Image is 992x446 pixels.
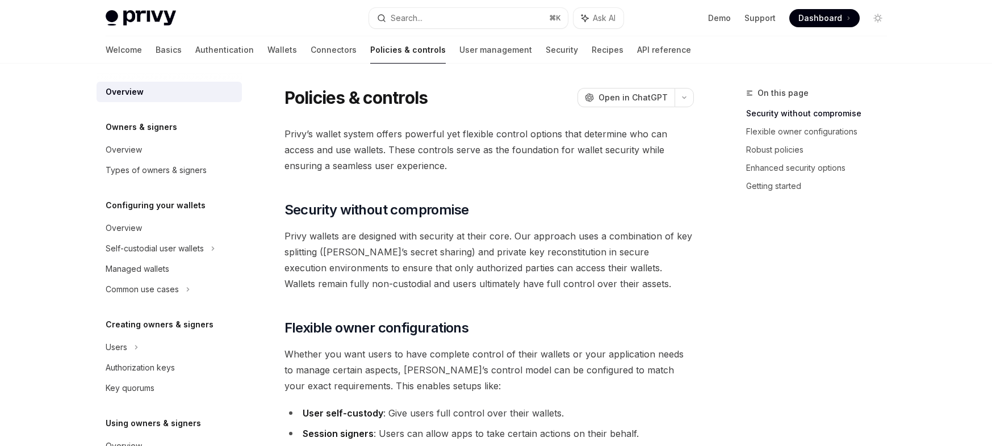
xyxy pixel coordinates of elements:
span: Privy wallets are designed with security at their core. Our approach uses a combination of key sp... [284,228,694,292]
span: ⌘ K [549,14,561,23]
span: Flexible owner configurations [284,319,469,337]
strong: User self-custody [303,407,383,419]
h1: Policies & controls [284,87,428,108]
h5: Using owners & signers [106,416,201,430]
span: Open in ChatGPT [598,92,668,103]
a: Getting started [746,177,896,195]
div: Self-custodial user wallets [106,242,204,255]
a: Enhanced security options [746,159,896,177]
button: Search...⌘K [369,8,568,28]
div: Search... [391,11,422,25]
span: Ask AI [593,12,616,24]
h5: Configuring your wallets [106,199,206,212]
img: light logo [106,10,176,26]
div: Overview [106,221,142,235]
a: Overview [97,218,242,238]
a: Connectors [311,36,357,64]
a: Security [546,36,578,64]
a: Key quorums [97,378,242,398]
a: Authentication [195,36,254,64]
h5: Creating owners & signers [106,318,214,331]
div: Overview [106,143,142,157]
button: Ask AI [574,8,623,28]
h5: Owners & signers [106,120,177,134]
a: Policies & controls [370,36,446,64]
a: User management [459,36,532,64]
span: On this page [757,86,809,100]
a: Demo [708,12,731,24]
button: Toggle dark mode [869,9,887,27]
a: Welcome [106,36,142,64]
span: Whether you want users to have complete control of their wallets or your application needs to man... [284,346,694,394]
a: Overview [97,140,242,160]
a: Overview [97,82,242,102]
button: Open in ChatGPT [577,88,675,107]
a: Authorization keys [97,357,242,378]
a: Wallets [267,36,297,64]
div: Common use cases [106,283,179,296]
span: Privy’s wallet system offers powerful yet flexible control options that determine who can access ... [284,126,694,174]
a: Security without compromise [746,104,896,123]
a: Flexible owner configurations [746,123,896,141]
a: Basics [156,36,182,64]
li: : Give users full control over their wallets. [284,405,694,421]
span: Security without compromise [284,201,469,219]
div: Managed wallets [106,262,169,276]
div: Key quorums [106,381,154,395]
a: Types of owners & signers [97,160,242,180]
strong: Session signers [303,428,374,439]
span: Dashboard [798,12,842,24]
div: Users [106,340,127,354]
a: Dashboard [789,9,860,27]
div: Authorization keys [106,361,175,375]
div: Types of owners & signers [106,163,207,177]
a: Robust policies [746,141,896,159]
a: Recipes [592,36,623,64]
a: API reference [637,36,691,64]
a: Managed wallets [97,259,242,279]
a: Support [744,12,776,24]
li: : Users can allow apps to take certain actions on their behalf. [284,426,694,441]
div: Overview [106,85,144,99]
